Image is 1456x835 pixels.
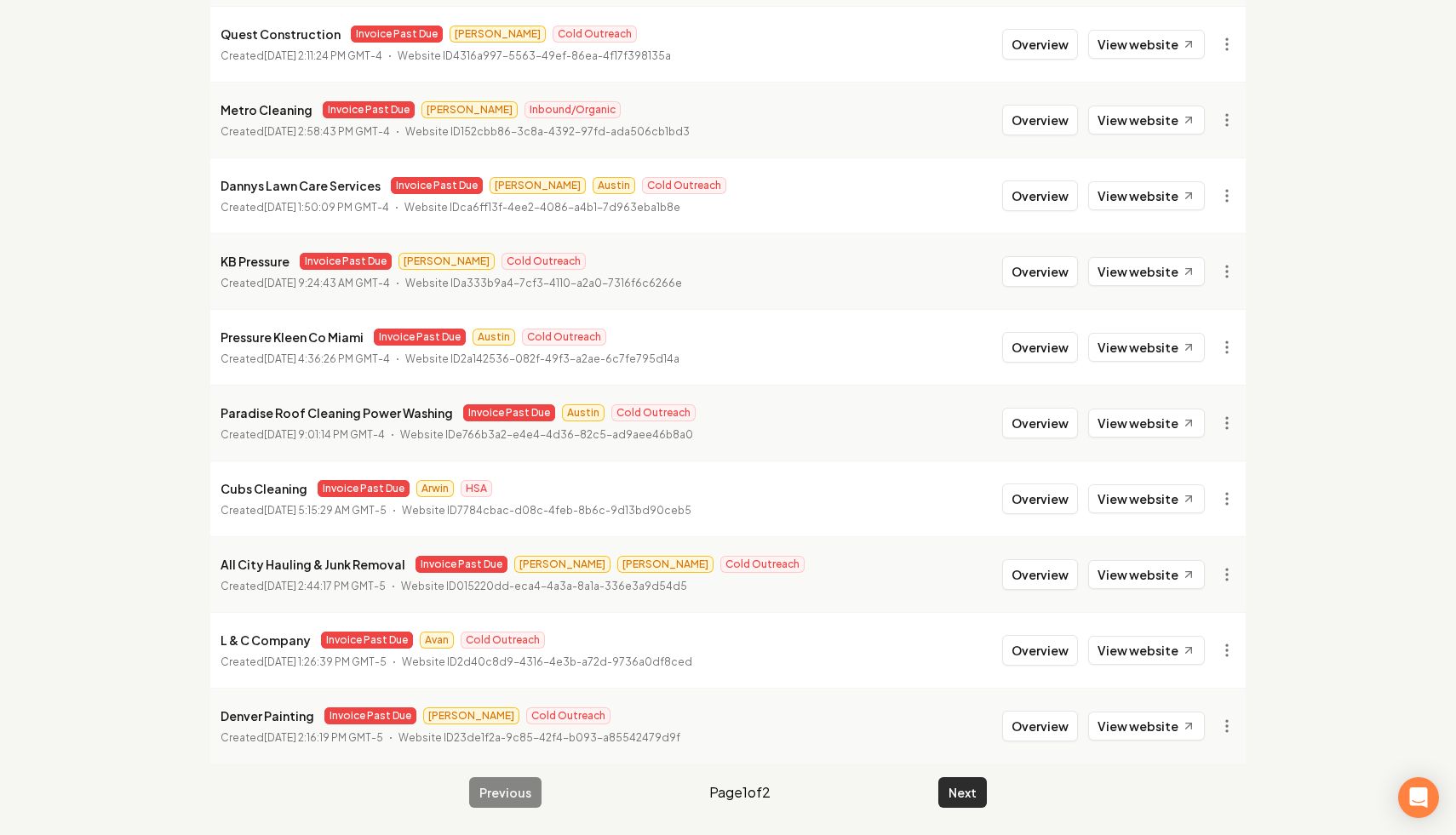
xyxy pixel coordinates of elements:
[1088,257,1205,286] a: View website
[221,630,311,650] p: L & C Company
[1002,483,1078,514] button: Overview
[264,277,390,289] time: [DATE] 9:24:43 AM GMT-4
[1002,256,1078,287] button: Overview
[221,123,390,140] p: Created
[1002,711,1078,741] button: Overview
[720,556,805,573] span: Cold Outreach
[617,556,714,573] span: [PERSON_NAME]
[221,199,389,216] p: Created
[221,578,386,595] p: Created
[1088,636,1205,665] a: View website
[404,199,680,216] p: Website ID ca6ff13f-4ee2-4086-a4b1-7d963eba1b8e
[1088,409,1205,438] a: View website
[402,654,692,671] p: Website ID 2d40c8d9-4316-4e3b-a72d-9736a0df8ced
[526,707,610,724] span: Cold Outreach
[221,478,307,499] p: Cubs Cleaning
[525,101,621,118] span: Inbound/Organic
[351,26,443,43] span: Invoice Past Due
[593,177,635,194] span: Austin
[1088,30,1205,59] a: View website
[221,426,385,443] p: Created
[323,101,415,118] span: Invoice Past Due
[1088,712,1205,741] a: View website
[450,26,546,43] span: [PERSON_NAME]
[611,404,696,421] span: Cold Outreach
[221,275,390,292] p: Created
[264,352,390,365] time: [DATE] 4:36:26 PM GMT-4
[421,101,518,118] span: [PERSON_NAME]
[221,729,383,746] p: Created
[1002,29,1078,60] button: Overview
[401,578,687,595] p: Website ID 015220dd-eca4-4a3a-8a1a-336e3a9d54d5
[1002,408,1078,438] button: Overview
[553,26,637,43] span: Cold Outreach
[642,177,726,194] span: Cold Outreach
[405,351,679,368] p: Website ID 2a142536-082f-49f3-a2ae-6c7fe795d14a
[264,428,385,441] time: [DATE] 9:01:14 PM GMT-4
[522,329,606,346] span: Cold Outreach
[221,654,387,671] p: Created
[461,480,492,497] span: HSA
[463,404,555,421] span: Invoice Past Due
[400,426,693,443] p: Website ID e766b3a2-e4e4-4d36-82c5-ad9aee46b8a0
[405,275,682,292] p: Website ID a333b9a4-7cf3-4110-a2a0-7316f6c6266e
[221,48,382,65] p: Created
[1088,484,1205,513] a: View website
[416,480,454,497] span: Arwin
[264,655,387,668] time: [DATE] 1:26:39 PM GMT-5
[1088,560,1205,589] a: View website
[514,556,610,573] span: [PERSON_NAME]
[398,253,495,270] span: [PERSON_NAME]
[473,329,515,346] span: Austin
[221,706,314,726] p: Denver Painting
[264,201,389,214] time: [DATE] 1:50:09 PM GMT-4
[264,580,386,592] time: [DATE] 2:44:17 PM GMT-5
[490,177,586,194] span: [PERSON_NAME]
[1398,777,1439,818] div: Open Intercom Messenger
[1002,559,1078,590] button: Overview
[1088,181,1205,210] a: View website
[1002,180,1078,211] button: Overview
[420,632,454,649] span: Avan
[321,632,413,649] span: Invoice Past Due
[264,504,387,517] time: [DATE] 5:15:29 AM GMT-5
[938,777,987,808] button: Next
[1002,635,1078,666] button: Overview
[1088,106,1205,134] a: View website
[423,707,519,724] span: [PERSON_NAME]
[221,175,381,196] p: Dannys Lawn Care Services
[221,502,387,519] p: Created
[398,729,680,746] p: Website ID 23de1f2a-9c85-42f4-b093-a85542479d9f
[221,100,312,120] p: Metro Cleaning
[398,48,671,65] p: Website ID 4316a997-5563-49ef-86ea-4f17f398135a
[402,502,691,519] p: Website ID 7784cbac-d08c-4feb-8b6c-9d13bd90ceb5
[221,327,364,347] p: Pressure Kleen Co Miami
[502,253,586,270] span: Cold Outreach
[1002,332,1078,363] button: Overview
[221,351,390,368] p: Created
[221,251,289,272] p: KB Pressure
[264,731,383,744] time: [DATE] 2:16:19 PM GMT-5
[264,125,390,138] time: [DATE] 2:58:43 PM GMT-4
[221,24,341,44] p: Quest Construction
[562,404,605,421] span: Austin
[264,49,382,62] time: [DATE] 2:11:24 PM GMT-4
[374,329,466,346] span: Invoice Past Due
[416,556,507,573] span: Invoice Past Due
[1088,333,1205,362] a: View website
[221,403,453,423] p: Paradise Roof Cleaning Power Washing
[324,707,416,724] span: Invoice Past Due
[391,177,483,194] span: Invoice Past Due
[461,632,545,649] span: Cold Outreach
[300,253,392,270] span: Invoice Past Due
[221,554,405,575] p: All City Hauling & Junk Removal
[405,123,690,140] p: Website ID 152cbb86-3c8a-4392-97fd-ada506cb1bd3
[1002,105,1078,135] button: Overview
[318,480,410,497] span: Invoice Past Due
[709,782,771,803] span: Page 1 of 2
